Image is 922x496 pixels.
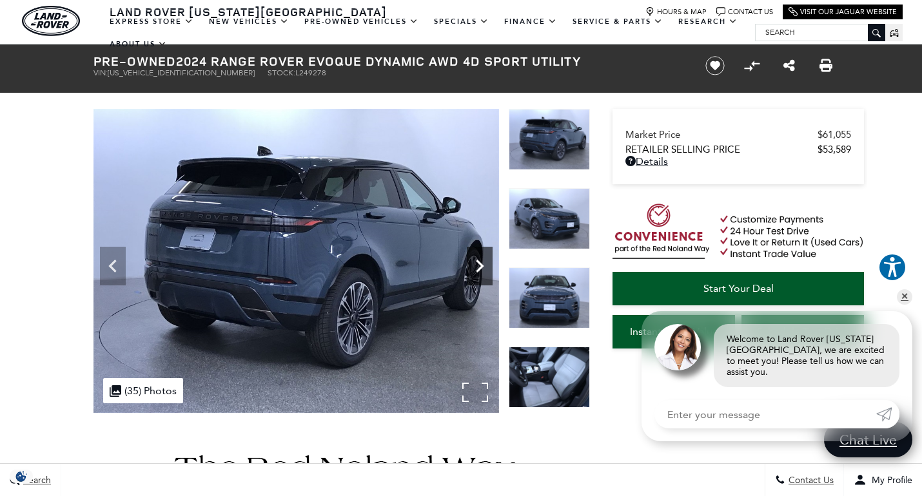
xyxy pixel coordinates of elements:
a: Land Rover [US_STATE][GEOGRAPHIC_DATA] [102,4,395,19]
button: Explore your accessibility options [878,253,907,281]
img: Opt-Out Icon [6,470,36,483]
span: Instant Trade Value [630,325,718,338]
a: Submit [876,400,899,428]
button: Compare Vehicle [742,56,761,75]
span: $61,055 [818,129,851,140]
span: L249278 [295,68,326,77]
span: VIN: [93,68,108,77]
a: Start Your Deal [613,272,864,305]
a: Visit Our Jaguar Website [789,7,897,17]
div: Next [467,247,493,285]
a: Market Price $61,055 [625,129,851,140]
a: Finance [496,10,565,33]
input: Enter your message [654,400,876,428]
a: Specials [426,10,496,33]
a: Pre-Owned Vehicles [297,10,426,33]
span: Start Your Deal [703,282,774,294]
section: Click to Open Cookie Consent Modal [6,470,36,483]
a: Service & Parts [565,10,671,33]
aside: Accessibility Help Desk [878,253,907,284]
button: Save vehicle [701,55,729,76]
img: Used 2024 Tribeca Blue Metallic Land Rover Dynamic image 13 [93,109,499,413]
nav: Main Navigation [102,10,755,55]
div: Welcome to Land Rover [US_STATE][GEOGRAPHIC_DATA], we are excited to meet you! Please tell us how... [714,324,899,387]
a: Details [625,155,851,167]
a: New Vehicles [201,10,297,33]
div: (35) Photos [103,378,183,403]
a: Contact Us [716,7,773,17]
span: Market Price [625,129,818,140]
img: Used 2024 Tribeca Blue Metallic Land Rover Dynamic image 15 [509,267,590,329]
span: [US_VEHICLE_IDENTIFICATION_NUMBER] [108,68,255,77]
a: About Us [102,33,175,55]
a: Research [671,10,745,33]
strong: Pre-Owned [93,52,176,70]
a: EXPRESS STORE [102,10,201,33]
img: Used 2024 Tribeca Blue Metallic Land Rover Dynamic image 16 [509,347,590,408]
span: Contact Us [785,475,834,486]
span: My Profile [867,475,912,486]
a: land-rover [22,6,80,36]
a: Retailer Selling Price $53,589 [625,144,851,155]
a: Share this Pre-Owned 2024 Range Rover Evoque Dynamic AWD 4D Sport Utility [783,58,795,73]
span: Retailer Selling Price [625,144,818,155]
img: Used 2024 Tribeca Blue Metallic Land Rover Dynamic image 14 [509,188,590,249]
span: $53,589 [818,144,851,155]
a: Instant Trade Value [613,315,735,348]
a: Hours & Map [645,7,707,17]
a: Print this Pre-Owned 2024 Range Rover Evoque Dynamic AWD 4D Sport Utility [819,58,832,73]
button: Open user profile menu [844,464,922,496]
span: Stock: [268,68,295,77]
img: Land Rover [22,6,80,36]
span: Land Rover [US_STATE][GEOGRAPHIC_DATA] [110,4,387,19]
input: Search [756,24,885,40]
img: Used 2024 Tribeca Blue Metallic Land Rover Dynamic image 13 [509,109,590,170]
div: Previous [100,247,126,285]
img: Agent profile photo [654,324,701,370]
h1: 2024 Range Rover Evoque Dynamic AWD 4D Sport Utility [93,54,683,68]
